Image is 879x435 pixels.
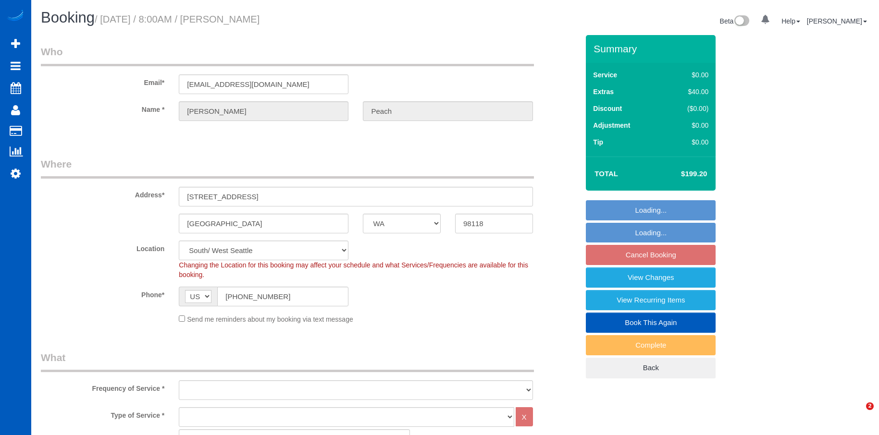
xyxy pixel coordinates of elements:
label: Adjustment [593,121,630,130]
h3: Summary [594,43,711,54]
input: City* [179,214,348,233]
label: Location [34,241,172,254]
img: Automaid Logo [6,10,25,23]
label: Tip [593,137,603,147]
legend: Who [41,45,534,66]
label: Type of Service * [34,407,172,420]
input: Zip Code* [455,214,533,233]
label: Service [593,70,617,80]
input: Phone* [217,287,348,306]
div: ($0.00) [667,104,708,113]
small: / [DATE] / 8:00AM / [PERSON_NAME] [95,14,260,24]
label: Address* [34,187,172,200]
label: Extras [593,87,614,97]
span: Send me reminders about my booking via text message [187,315,353,323]
legend: Where [41,157,534,179]
strong: Total [594,169,618,178]
input: First Name* [179,101,348,121]
label: Email* [34,74,172,87]
a: View Changes [586,267,716,288]
a: [PERSON_NAME] [807,17,867,25]
label: Name * [34,101,172,114]
div: $40.00 [667,87,708,97]
span: Changing the Location for this booking may affect your schedule and what Services/Frequencies are... [179,261,528,278]
a: View Recurring Items [586,290,716,310]
a: Back [586,358,716,378]
div: $0.00 [667,70,708,80]
div: $0.00 [667,121,708,130]
label: Discount [593,104,622,113]
input: Email* [179,74,348,94]
h4: $199.20 [652,170,707,178]
a: Book This Again [586,313,716,333]
a: Beta [720,17,750,25]
legend: What [41,350,534,372]
label: Frequency of Service * [34,380,172,393]
span: 2 [866,402,874,410]
span: Booking [41,9,95,26]
iframe: Intercom live chat [846,402,869,425]
input: Last Name* [363,101,532,121]
label: Phone* [34,287,172,300]
div: $0.00 [667,137,708,147]
a: Help [781,17,800,25]
img: New interface [733,15,749,28]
